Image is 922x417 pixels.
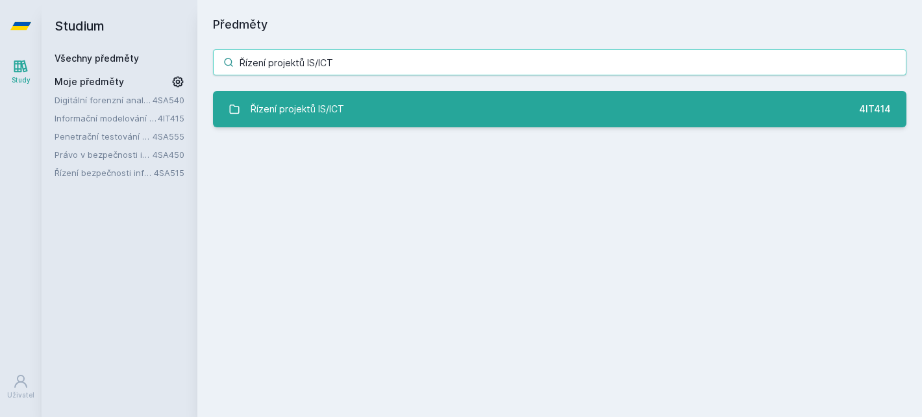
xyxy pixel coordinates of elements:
[12,75,31,85] div: Study
[3,367,39,407] a: Uživatel
[153,131,184,142] a: 4SA555
[251,96,344,122] div: Řízení projektů IS/ICT
[213,49,906,75] input: Název nebo ident předmětu…
[153,95,184,105] a: 4SA540
[55,75,124,88] span: Moje předměty
[55,148,153,161] a: Právo v bezpečnosti informačních systémů
[213,91,906,127] a: Řízení projektů IS/ICT 4IT414
[55,94,153,107] a: Digitální forenzní analýza
[7,390,34,400] div: Uživatel
[55,53,139,64] a: Všechny předměty
[158,113,184,123] a: 4IT415
[55,130,153,143] a: Penetrační testování bezpečnosti IS
[3,52,39,92] a: Study
[859,103,891,116] div: 4IT414
[55,112,158,125] a: Informační modelování organizací
[55,166,154,179] a: Řízení bezpečnosti informačních systémů
[154,168,184,178] a: 4SA515
[153,149,184,160] a: 4SA450
[213,16,906,34] h1: Předměty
